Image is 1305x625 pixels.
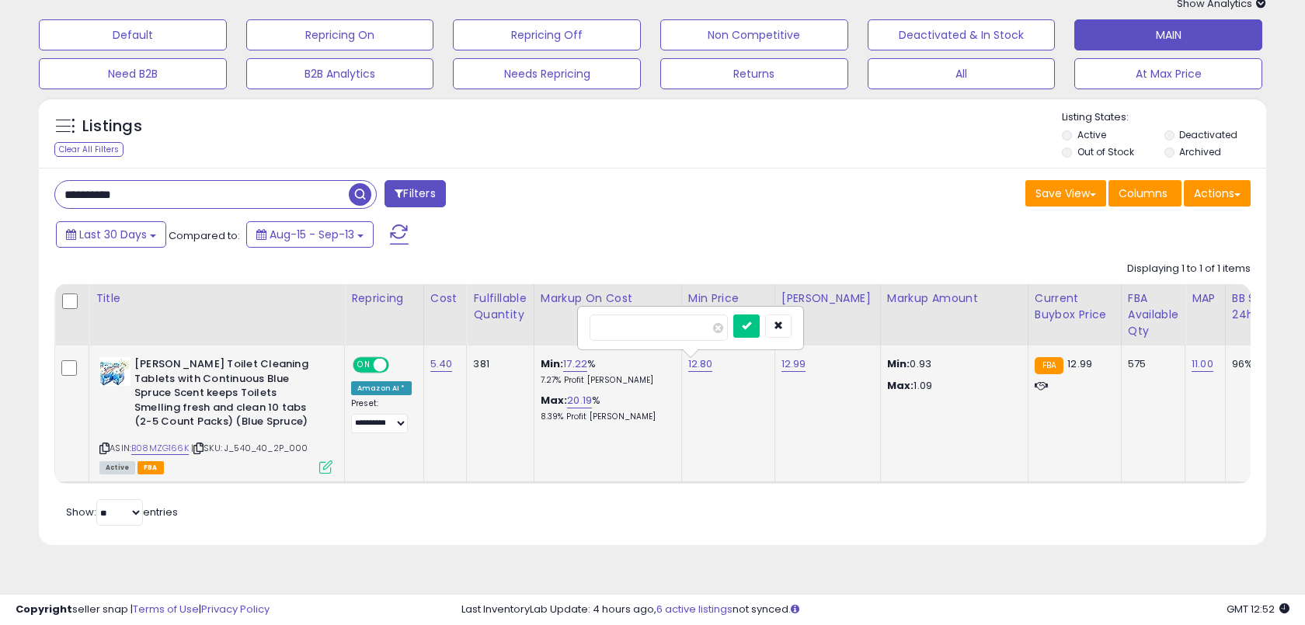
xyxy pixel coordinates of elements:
b: Max: [541,393,568,408]
button: All [868,58,1056,89]
a: 20.19 [567,393,592,408]
strong: Max: [887,378,914,393]
h5: Listings [82,116,142,137]
small: FBA [1035,357,1063,374]
button: Repricing Off [453,19,641,50]
button: Actions [1184,180,1251,207]
button: Save View [1025,180,1106,207]
span: Aug-15 - Sep-13 [270,227,354,242]
div: Current Buybox Price [1035,290,1115,323]
img: 51RShZoFepL._SL40_.jpg [99,357,130,386]
button: Filters [385,180,445,207]
button: Repricing On [246,19,434,50]
div: Min Price [688,290,768,307]
p: Listing States: [1062,110,1265,125]
div: Markup Amount [887,290,1021,307]
a: 17.22 [563,356,587,372]
p: 0.93 [887,357,1016,371]
label: Deactivated [1179,128,1237,141]
button: Non Competitive [660,19,848,50]
div: Displaying 1 to 1 of 1 items [1127,262,1251,276]
p: 8.39% Profit [PERSON_NAME] [541,411,670,422]
label: Out of Stock [1077,145,1134,158]
span: 12.99 [1067,356,1092,371]
div: Markup on Cost [541,290,675,307]
div: Amazon AI * [351,381,412,395]
a: 12.80 [688,356,713,372]
label: Active [1077,128,1106,141]
div: Preset: [351,398,412,433]
div: Title [96,290,338,307]
div: 96% [1232,357,1283,371]
span: Columns [1119,186,1168,201]
div: Last InventoryLab Update: 4 hours ago, not synced. [461,602,1289,617]
a: 5.40 [430,356,453,372]
div: ASIN: [99,357,332,472]
div: Repricing [351,290,417,307]
div: Fulfillable Quantity [473,290,527,323]
div: seller snap | | [16,602,270,617]
button: Needs Repricing [453,58,641,89]
p: 7.27% Profit [PERSON_NAME] [541,375,670,386]
div: BB Share 24h. [1232,290,1289,323]
div: 575 [1128,357,1173,371]
div: % [541,357,670,386]
span: | SKU: J_540_40_2P_000 [191,442,308,454]
div: 381 [473,357,521,371]
button: B2B Analytics [246,58,434,89]
button: Columns [1108,180,1181,207]
span: Show: entries [66,505,178,519]
label: Archived [1179,145,1221,158]
span: Compared to: [169,228,240,243]
span: ON [354,359,374,372]
span: All listings currently available for purchase on Amazon [99,461,135,474]
div: MAP [1192,290,1219,307]
button: At Max Price [1074,58,1262,89]
strong: Min: [887,356,910,371]
button: Returns [660,58,848,89]
p: 1.09 [887,379,1016,393]
a: Privacy Policy [201,602,270,616]
button: Deactivated & In Stock [868,19,1056,50]
button: MAIN [1074,19,1262,50]
div: [PERSON_NAME] [781,290,874,307]
a: B08MZG166K [131,442,189,455]
button: Last 30 Days [56,221,166,248]
b: [PERSON_NAME] Toilet Cleaning Tablets with Continuous Blue Spruce Scent keeps Toilets Smelling fr... [134,357,323,433]
button: Aug-15 - Sep-13 [246,221,374,248]
span: Last 30 Days [79,227,147,242]
span: OFF [387,359,412,372]
a: Terms of Use [133,602,199,616]
div: % [541,394,670,422]
span: FBA [137,461,164,474]
a: 6 active listings [656,602,733,616]
div: Clear All Filters [54,142,124,157]
button: Default [39,19,227,50]
span: 2025-10-14 12:52 GMT [1227,602,1289,616]
strong: Copyright [16,602,72,616]
th: The percentage added to the cost of goods (COGS) that forms the calculator for Min & Max prices. [534,284,681,345]
div: FBA Available Qty [1128,290,1178,339]
div: Cost [430,290,461,307]
button: Need B2B [39,58,227,89]
a: 12.99 [781,356,806,372]
b: Min: [541,356,564,371]
a: 11.00 [1192,356,1213,372]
